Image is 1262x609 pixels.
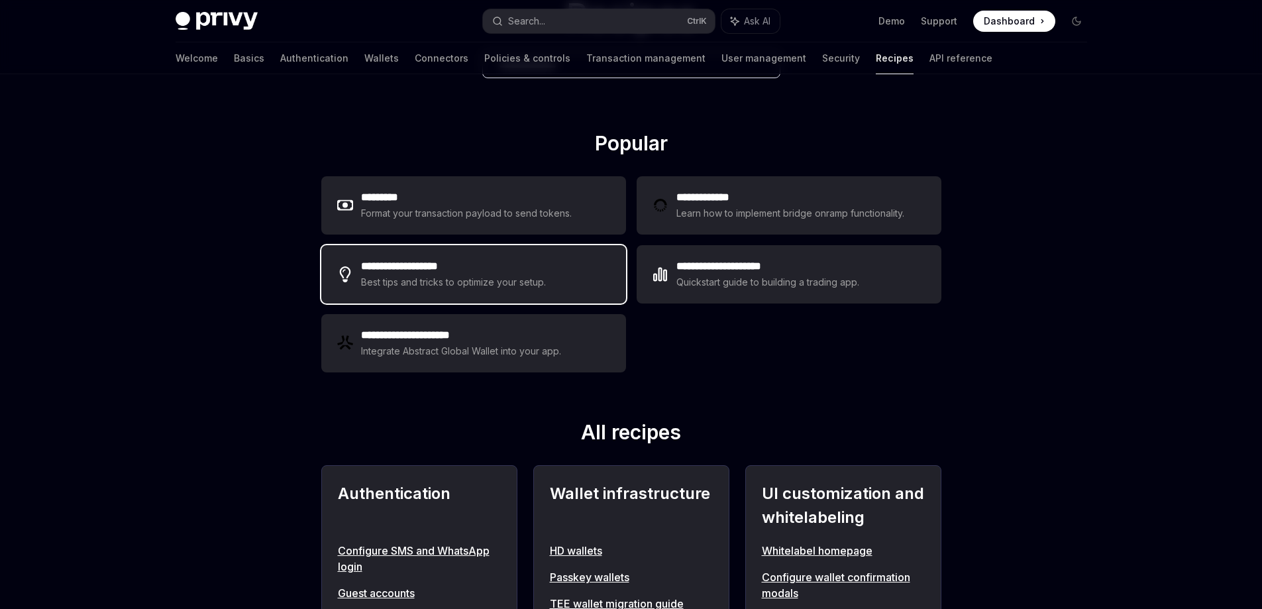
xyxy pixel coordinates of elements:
a: Demo [878,15,905,28]
a: **** **** ***Learn how to implement bridge onramp functionality. [637,176,941,235]
a: Configure SMS and WhatsApp login [338,543,501,575]
a: Authentication [280,42,348,74]
h2: All recipes [321,420,941,449]
a: Policies & controls [484,42,570,74]
span: Dashboard [984,15,1035,28]
a: Wallets [364,42,399,74]
a: User management [721,42,806,74]
div: Learn how to implement bridge onramp functionality. [676,205,908,221]
a: **** ****Format your transaction payload to send tokens. [321,176,626,235]
button: Toggle dark mode [1066,11,1087,32]
h2: Popular [321,131,941,160]
a: Dashboard [973,11,1055,32]
span: Ctrl K [687,16,707,27]
button: Search...CtrlK [483,9,715,33]
a: Passkey wallets [550,569,713,585]
h2: UI customization and whitelabeling [762,482,925,529]
a: HD wallets [550,543,713,559]
a: Configure wallet confirmation modals [762,569,925,601]
div: Integrate Abstract Global Wallet into your app. [361,343,562,359]
a: Basics [234,42,264,74]
div: Quickstart guide to building a trading app. [676,274,860,290]
div: Format your transaction payload to send tokens. [361,205,572,221]
a: Welcome [176,42,218,74]
div: Best tips and tricks to optimize your setup. [361,274,548,290]
img: dark logo [176,12,258,30]
a: Whitelabel homepage [762,543,925,559]
div: Search... [508,13,545,29]
h2: Wallet infrastructure [550,482,713,529]
a: API reference [929,42,992,74]
a: Guest accounts [338,585,501,601]
a: Connectors [415,42,468,74]
span: Ask AI [744,15,770,28]
button: Ask AI [721,9,780,33]
a: Security [822,42,860,74]
a: Transaction management [586,42,706,74]
a: Recipes [876,42,914,74]
h2: Authentication [338,482,501,529]
a: Support [921,15,957,28]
